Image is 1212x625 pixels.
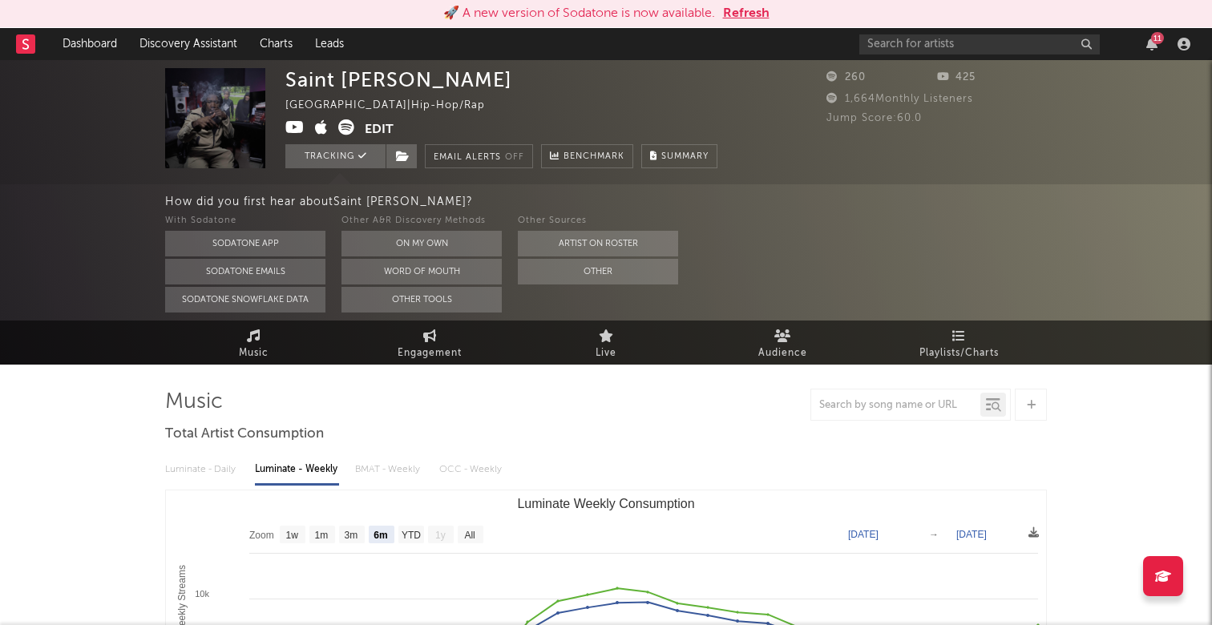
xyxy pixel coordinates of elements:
[758,344,807,363] span: Audience
[871,321,1047,365] a: Playlists/Charts
[239,344,269,363] span: Music
[826,113,922,123] span: Jump Score: 60.0
[723,4,770,23] button: Refresh
[345,530,358,541] text: 3m
[374,530,387,541] text: 6m
[255,456,339,483] div: Luminate - Weekly
[425,144,533,168] button: Email AlertsOff
[165,231,325,256] button: Sodatone App
[811,399,980,412] input: Search by song name or URL
[285,96,503,115] div: [GEOGRAPHIC_DATA] | Hip-Hop/Rap
[285,144,386,168] button: Tracking
[165,259,325,284] button: Sodatone Emails
[661,152,709,161] span: Summary
[596,344,616,363] span: Live
[165,425,324,444] span: Total Artist Consumption
[315,530,329,541] text: 1m
[826,72,866,83] span: 260
[826,94,973,104] span: 1,664 Monthly Listeners
[51,28,128,60] a: Dashboard
[435,530,446,541] text: 1y
[365,119,394,139] button: Edit
[518,259,678,284] button: Other
[249,530,274,541] text: Zoom
[518,212,678,231] div: Other Sources
[443,4,715,23] div: 🚀 A new version of Sodatone is now available.
[937,72,976,83] span: 425
[165,287,325,312] button: Sodatone Snowflake Data
[919,344,999,363] span: Playlists/Charts
[341,287,502,312] button: Other Tools
[1146,38,1157,50] button: 11
[398,344,462,363] span: Engagement
[285,68,512,91] div: Saint [PERSON_NAME]
[1151,32,1164,44] div: 11
[195,589,209,599] text: 10k
[859,34,1100,54] input: Search for artists
[541,144,633,168] a: Benchmark
[694,321,871,365] a: Audience
[518,321,694,365] a: Live
[641,144,717,168] button: Summary
[248,28,304,60] a: Charts
[848,529,879,540] text: [DATE]
[929,529,939,540] text: →
[286,530,299,541] text: 1w
[564,147,624,167] span: Benchmark
[341,259,502,284] button: Word Of Mouth
[128,28,248,60] a: Discovery Assistant
[341,321,518,365] a: Engagement
[341,212,502,231] div: Other A&R Discovery Methods
[956,529,987,540] text: [DATE]
[402,530,421,541] text: YTD
[341,231,502,256] button: On My Own
[165,192,1212,212] div: How did you first hear about Saint [PERSON_NAME] ?
[304,28,355,60] a: Leads
[165,321,341,365] a: Music
[517,497,694,510] text: Luminate Weekly Consumption
[518,231,678,256] button: Artist on Roster
[464,530,475,541] text: All
[165,212,325,231] div: With Sodatone
[505,153,524,162] em: Off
